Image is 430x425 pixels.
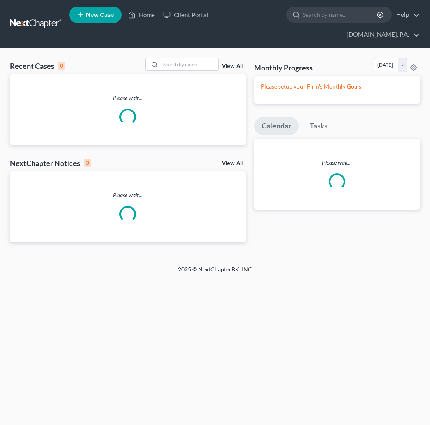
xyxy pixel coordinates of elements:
div: NextChapter Notices [10,158,91,168]
div: 2025 © NextChapterBK, INC [17,265,413,280]
input: Search by name... [161,58,218,70]
a: Tasks [302,117,335,135]
a: Calendar [254,117,299,135]
input: Search by name... [303,7,378,22]
a: Client Portal [159,7,213,22]
div: Recent Cases [10,61,65,71]
a: Home [124,7,159,22]
p: Please wait... [10,191,246,199]
p: Please wait... [254,159,420,167]
div: 0 [58,62,65,70]
h3: Monthly Progress [254,63,313,72]
a: View All [222,63,243,69]
a: Help [392,7,420,22]
div: 0 [84,159,91,167]
span: New Case [86,12,114,18]
p: Please wait... [10,94,246,102]
a: [DOMAIN_NAME], P.A. [342,27,420,42]
p: Please setup your Firm's Monthly Goals [261,82,414,91]
a: View All [222,161,243,166]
